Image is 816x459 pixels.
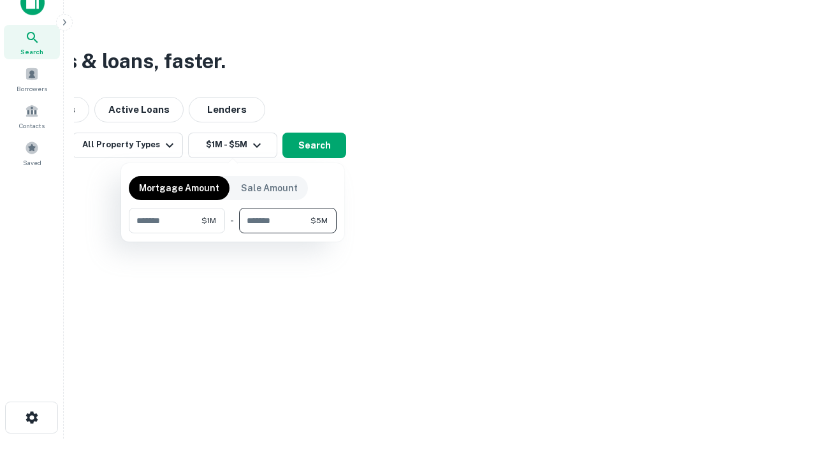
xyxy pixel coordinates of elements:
[201,215,216,226] span: $1M
[752,357,816,418] iframe: Chat Widget
[310,215,328,226] span: $5M
[139,181,219,195] p: Mortgage Amount
[230,208,234,233] div: -
[241,181,298,195] p: Sale Amount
